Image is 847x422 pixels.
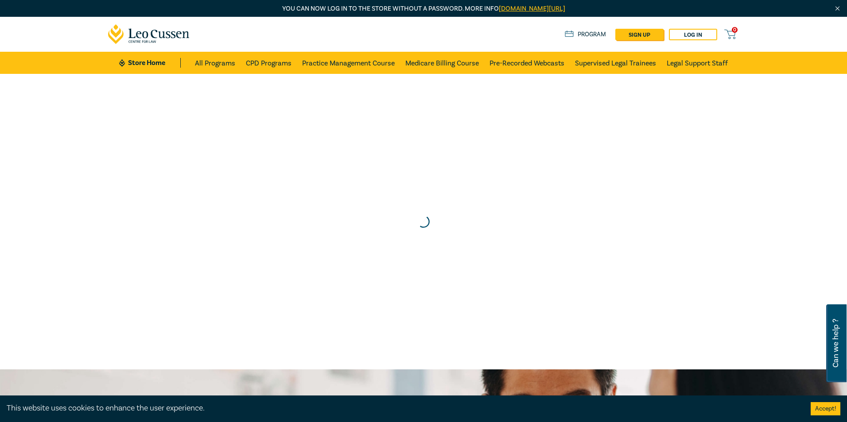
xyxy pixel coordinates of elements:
[732,27,738,33] span: 0
[246,52,291,74] a: CPD Programs
[667,52,728,74] a: Legal Support Staff
[7,403,797,414] div: This website uses cookies to enhance the user experience.
[615,29,664,40] a: sign up
[119,58,181,68] a: Store Home
[669,29,717,40] a: Log in
[405,52,479,74] a: Medicare Billing Course
[834,5,841,12] img: Close
[499,4,565,13] a: [DOMAIN_NAME][URL]
[811,402,840,415] button: Accept cookies
[490,52,564,74] a: Pre-Recorded Webcasts
[108,4,739,14] p: You can now log in to the store without a password. More info
[565,30,606,39] a: Program
[831,310,840,377] span: Can we help ?
[575,52,656,74] a: Supervised Legal Trainees
[302,52,395,74] a: Practice Management Course
[195,52,235,74] a: All Programs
